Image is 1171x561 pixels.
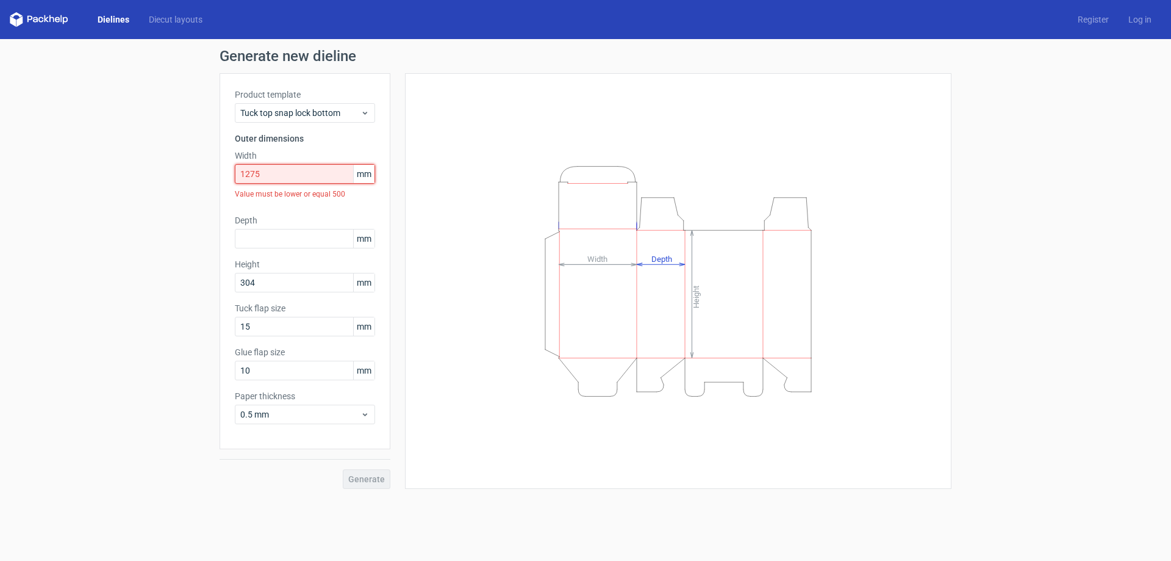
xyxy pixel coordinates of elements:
[235,132,375,145] h3: Outer dimensions
[1068,13,1119,26] a: Register
[651,254,672,263] tspan: Depth
[353,165,374,183] span: mm
[235,214,375,226] label: Depth
[240,107,360,119] span: Tuck top snap lock bottom
[235,390,375,402] label: Paper thickness
[353,273,374,292] span: mm
[220,49,951,63] h1: Generate new dieline
[240,408,360,421] span: 0.5 mm
[235,150,375,162] label: Width
[353,361,374,380] span: mm
[353,230,374,248] span: mm
[88,13,139,26] a: Dielines
[692,285,701,308] tspan: Height
[235,89,375,101] label: Product template
[235,302,375,314] label: Tuck flap size
[353,317,374,336] span: mm
[587,254,607,263] tspan: Width
[139,13,212,26] a: Diecut layouts
[1119,13,1161,26] a: Log in
[235,258,375,270] label: Height
[235,346,375,358] label: Glue flap size
[235,184,375,204] div: Value must be lower or equal 500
